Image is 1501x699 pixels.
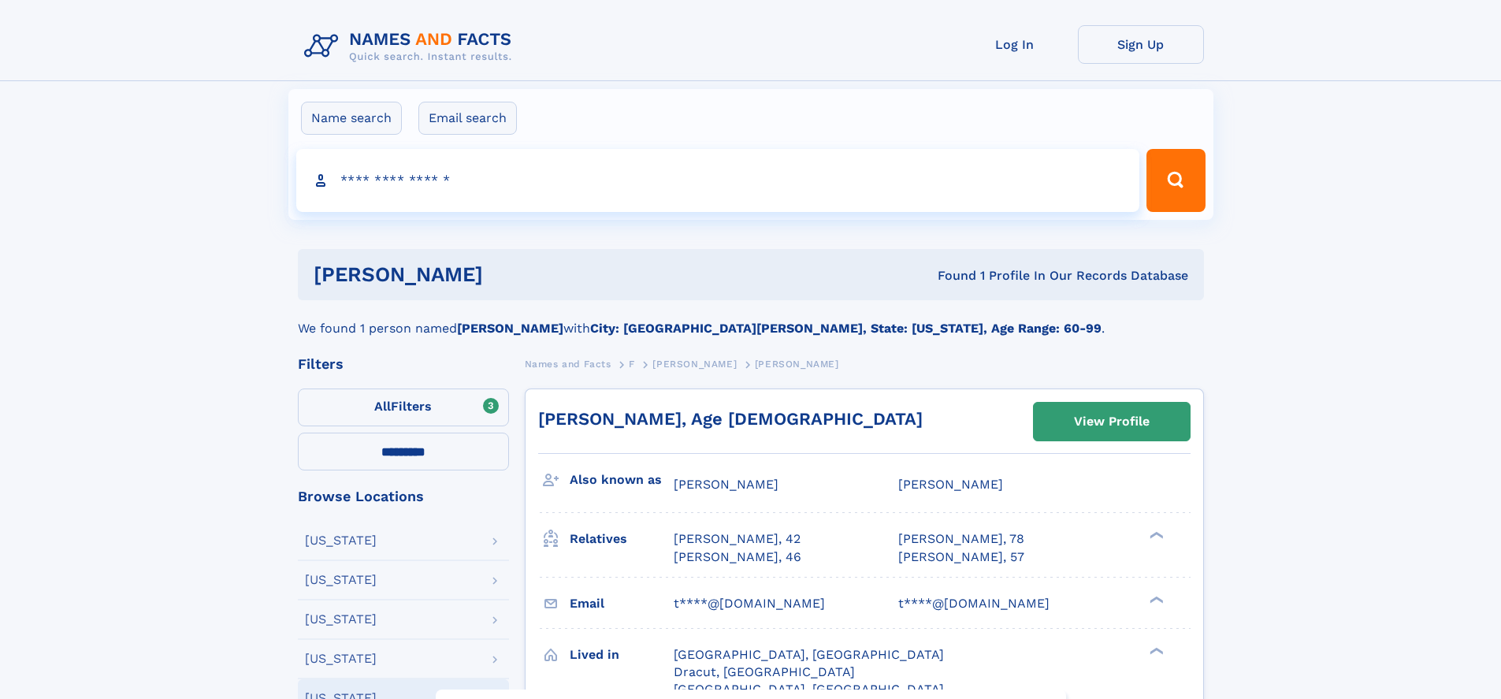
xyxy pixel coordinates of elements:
[898,477,1003,492] span: [PERSON_NAME]
[298,357,509,371] div: Filters
[590,321,1102,336] b: City: [GEOGRAPHIC_DATA][PERSON_NAME], State: [US_STATE], Age Range: 60-99
[298,25,525,68] img: Logo Names and Facts
[898,530,1024,548] a: [PERSON_NAME], 78
[674,548,801,566] a: [PERSON_NAME], 46
[298,489,509,504] div: Browse Locations
[1146,645,1165,656] div: ❯
[1146,594,1165,604] div: ❯
[1146,530,1165,541] div: ❯
[570,526,674,552] h3: Relatives
[710,267,1188,284] div: Found 1 Profile In Our Records Database
[570,467,674,493] h3: Also known as
[1146,149,1205,212] button: Search Button
[674,682,944,697] span: [GEOGRAPHIC_DATA], [GEOGRAPHIC_DATA]
[538,409,923,429] a: [PERSON_NAME], Age [DEMOGRAPHIC_DATA]
[1074,403,1150,440] div: View Profile
[629,359,635,370] span: F
[674,530,801,548] a: [PERSON_NAME], 42
[457,321,563,336] b: [PERSON_NAME]
[298,389,509,426] label: Filters
[652,354,737,374] a: [PERSON_NAME]
[755,359,839,370] span: [PERSON_NAME]
[1078,25,1204,64] a: Sign Up
[298,300,1204,338] div: We found 1 person named with .
[305,653,377,665] div: [US_STATE]
[898,548,1024,566] a: [PERSON_NAME], 57
[674,647,944,662] span: [GEOGRAPHIC_DATA], [GEOGRAPHIC_DATA]
[629,354,635,374] a: F
[305,574,377,586] div: [US_STATE]
[374,399,391,414] span: All
[570,590,674,617] h3: Email
[314,265,711,284] h1: [PERSON_NAME]
[674,664,855,679] span: Dracut, [GEOGRAPHIC_DATA]
[952,25,1078,64] a: Log In
[652,359,737,370] span: [PERSON_NAME]
[301,102,402,135] label: Name search
[418,102,517,135] label: Email search
[525,354,611,374] a: Names and Facts
[305,534,377,547] div: [US_STATE]
[1034,403,1190,441] a: View Profile
[674,477,778,492] span: [PERSON_NAME]
[305,613,377,626] div: [US_STATE]
[296,149,1140,212] input: search input
[570,641,674,668] h3: Lived in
